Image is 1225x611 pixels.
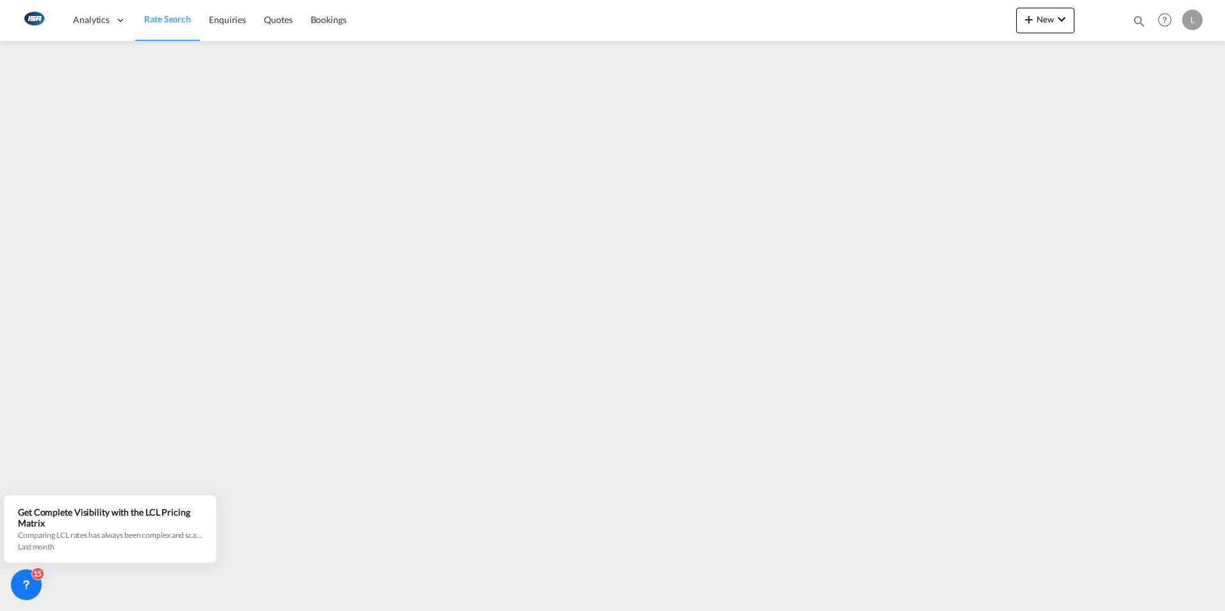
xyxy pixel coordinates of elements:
[1154,9,1176,31] span: Help
[1182,10,1203,30] div: L
[1132,14,1146,33] div: icon-magnify
[1132,14,1146,28] md-icon: icon-magnify
[264,14,292,25] span: Quotes
[1154,9,1182,32] div: Help
[311,14,347,25] span: Bookings
[209,14,246,25] span: Enquiries
[1054,12,1069,27] md-icon: icon-chevron-down
[1021,12,1037,27] md-icon: icon-plus 400-fg
[73,13,110,26] span: Analytics
[19,6,48,35] img: 1aa151c0c08011ec8d6f413816f9a227.png
[1021,14,1069,24] span: New
[144,13,191,24] span: Rate Search
[1016,8,1074,33] button: icon-plus 400-fgNewicon-chevron-down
